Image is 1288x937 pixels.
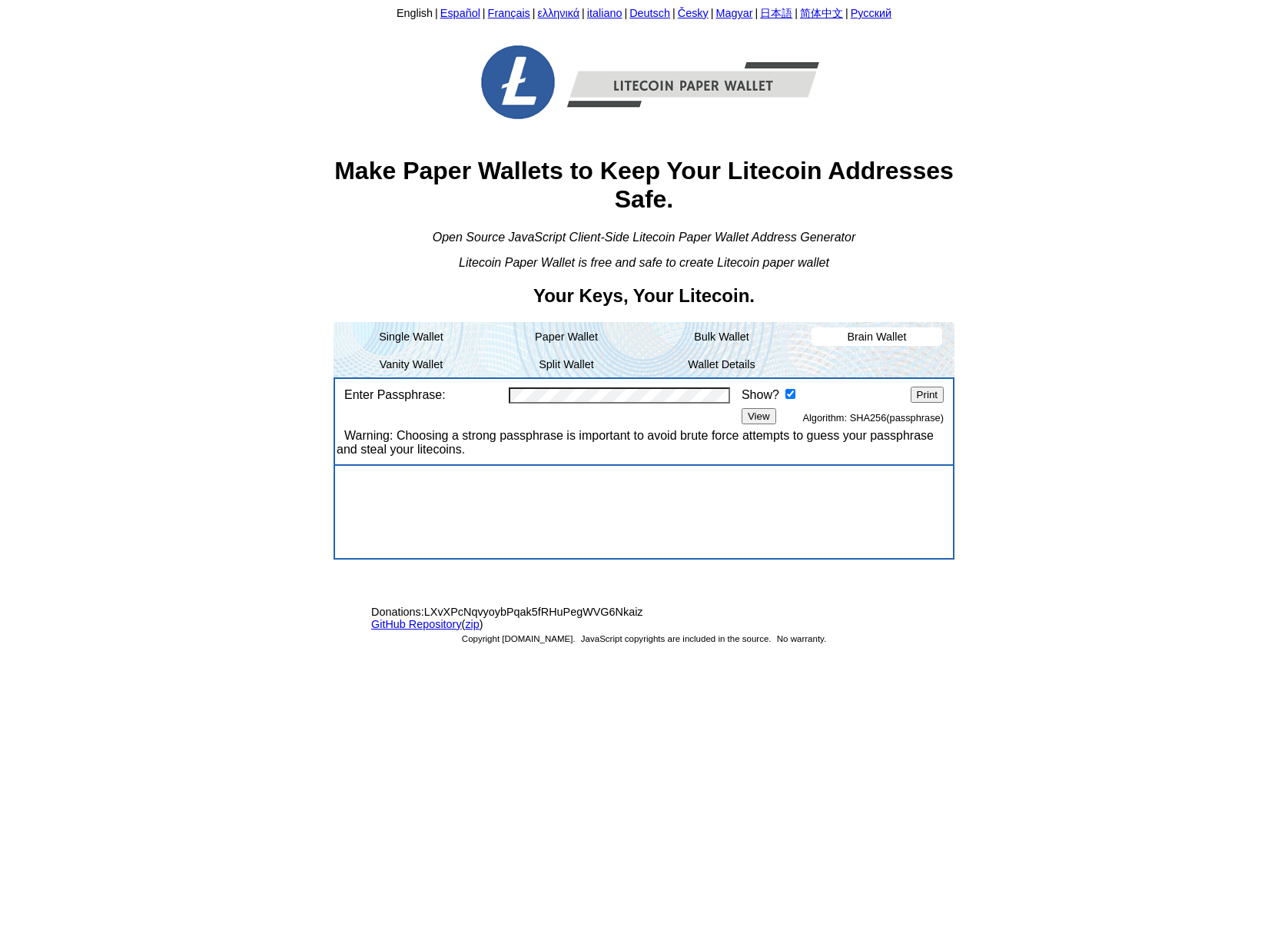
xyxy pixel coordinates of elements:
label: Enter Passphrase: [344,388,446,401]
input: Print [911,387,944,403]
span: Copyright [DOMAIN_NAME]. [460,626,577,651]
a: Français [488,7,530,19]
li: Wallet Details [644,351,799,378]
li: Single Wallet [334,323,489,351]
a: Deutsch [629,7,670,19]
li: Brain Wallet [812,327,942,346]
a: Русский [851,7,891,19]
a: GitHub Repository [371,618,462,630]
img: Free-Litecoin-Paper-Wallet [437,27,851,138]
div: Open Source JavaScript Client-Side Litecoin Paper Wallet Address Generator [334,231,954,244]
a: zip [465,618,479,630]
a: Español [440,7,480,19]
span: Warning: Choosing a strong passphrase is important to avoid brute force attempts to guess your pa... [337,429,934,456]
a: 日本語 [760,7,792,19]
a: Magyar [715,7,752,19]
span: JavaScript copyrights are included in the source. [579,626,773,651]
span: No warranty. [775,626,828,651]
h2: Your Keys, Your Litecoin. [334,285,954,307]
a: ελληνικά [538,7,580,19]
li: Paper Wallet [489,323,644,351]
span: Algorithm: SHA256(passphrase) [795,408,951,427]
li: Vanity Wallet [334,351,489,378]
a: italiano [587,7,622,19]
span: Donations: [371,606,424,618]
a: Česky [678,7,709,19]
label: Show? [742,388,779,401]
span: ( ) [356,618,717,630]
a: English [397,7,433,19]
li: Split Wallet [489,351,644,378]
span: LXvXPcNqvyoybPqak5fRHuPegWVG6Nkaiz [356,606,717,618]
li: Bulk Wallet [644,323,799,351]
h1: Make Paper Wallets to Keep Your Litecoin Addresses Safe. [334,157,954,214]
div: Litecoin Paper Wallet is free and safe to create Litecoin paper wallet [334,256,954,270]
a: 简体中文 [800,7,843,19]
input: View [742,408,776,424]
div: | | | | | | | | | | [334,6,954,25]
